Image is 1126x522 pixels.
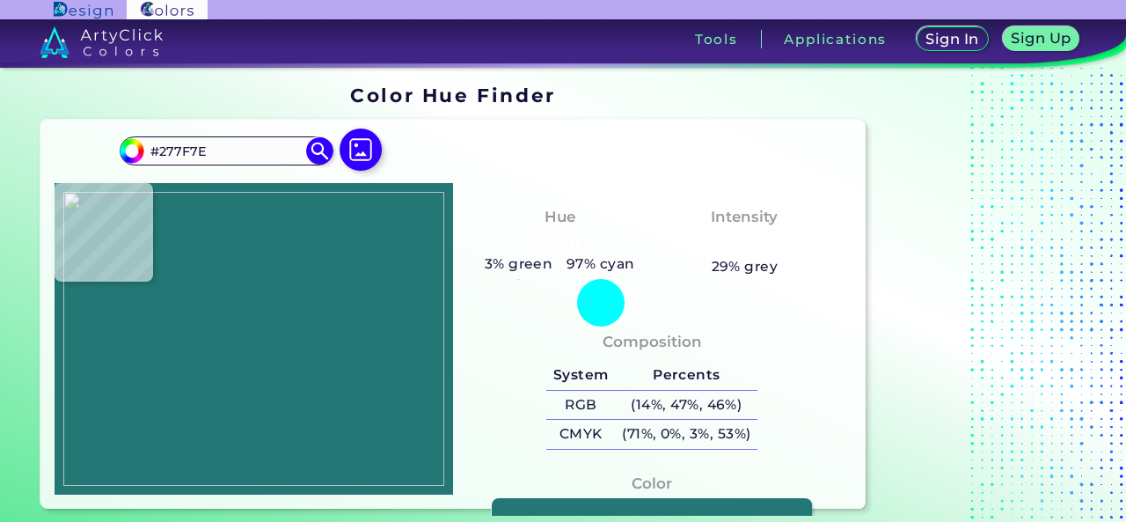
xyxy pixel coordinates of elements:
a: Sign In [919,28,985,51]
img: icon search [306,137,333,164]
h5: 97% cyan [559,253,641,276]
h5: (71%, 0%, 3%, 53%) [615,420,757,449]
h4: Color [632,471,672,496]
h4: Intensity [711,204,778,230]
img: logo_artyclick_colors_white.svg [40,26,164,58]
h5: System [546,361,615,390]
a: Sign Up [1005,28,1076,51]
h5: 29% grey [712,255,779,278]
h5: RGB [546,391,615,420]
h5: (14%, 47%, 46%) [615,391,757,420]
h1: Color Hue Finder [350,82,555,108]
h4: Hue [545,204,575,230]
h5: CMYK [546,420,615,449]
img: icon picture [340,129,382,171]
h5: Percents [615,361,757,390]
h3: Tools [695,33,738,46]
h5: Sign Up [1013,32,1069,45]
img: ArtyClick Design logo [54,2,113,18]
h5: Sign In [928,33,977,46]
h3: Medium [704,232,786,254]
iframe: Advertisement [873,78,1093,517]
input: type color.. [144,139,308,163]
h3: Cyan [531,232,588,254]
h3: Applications [784,33,887,46]
h5: 3% green [478,253,559,276]
h4: Composition [603,329,702,355]
img: 1b228f6e-4997-48a7-8c40-7146f5d1f41a [63,192,444,487]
